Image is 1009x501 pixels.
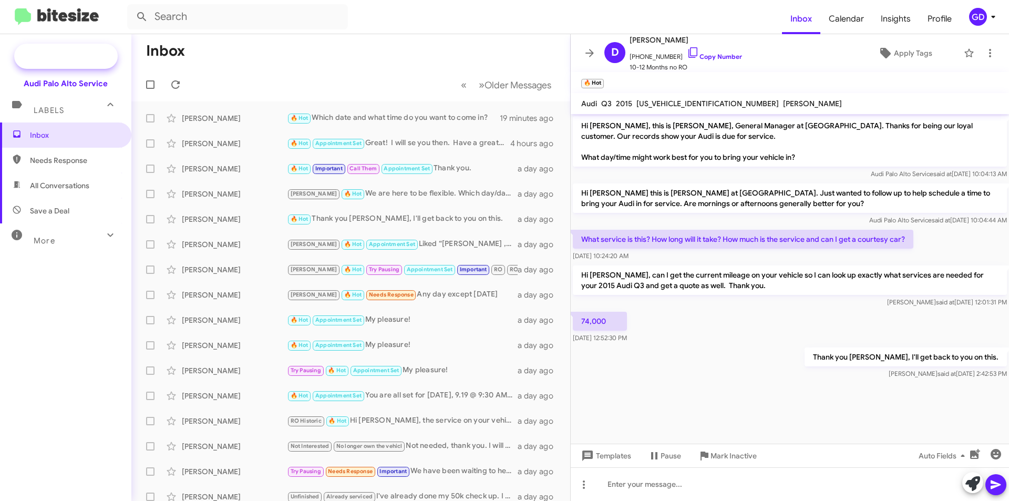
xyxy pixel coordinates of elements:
[344,190,362,197] span: 🔥 Hot
[919,4,960,34] a: Profile
[291,417,322,424] span: RO Historic
[287,440,518,452] div: Not needed, thank you. I will be selling this car.
[887,298,1007,306] span: [PERSON_NAME] [DATE] 12:01:31 PM
[182,113,287,124] div: [PERSON_NAME]
[494,266,502,273] span: RO
[34,106,64,115] span: Labels
[630,34,742,46] span: [PERSON_NAME]
[969,8,987,26] div: GD
[14,44,118,69] a: Special Campaign
[581,79,604,88] small: 🔥 Hot
[287,188,518,200] div: We are here to be flexible. Which day/date and time works best for you?
[326,493,373,500] span: Already serviced
[500,113,562,124] div: 19 minutes ago
[287,289,518,301] div: Any day except [DATE]
[146,43,185,59] h1: Inbox
[291,468,321,475] span: Try Pausing
[344,291,362,298] span: 🔥 Hot
[711,446,757,465] span: Mark Inactive
[518,365,562,376] div: a day ago
[518,441,562,452] div: a day ago
[573,183,1007,213] p: Hi [PERSON_NAME] this is [PERSON_NAME] at [GEOGRAPHIC_DATA]. Just wanted to follow up to help sch...
[872,4,919,34] span: Insights
[932,216,950,224] span: said at
[910,446,977,465] button: Auto Fields
[384,165,430,172] span: Appointment Set
[518,264,562,275] div: a day ago
[291,115,308,121] span: 🔥 Hot
[936,298,954,306] span: said at
[601,99,612,108] span: Q3
[461,78,467,91] span: «
[689,446,765,465] button: Mark Inactive
[518,416,562,426] div: a day ago
[287,238,518,250] div: Liked “[PERSON_NAME] , you are all set for [DATE] 9:30 AM. We will see you then and hope you have...
[661,446,681,465] span: Pause
[328,468,373,475] span: Needs Response
[315,342,362,349] span: Appointment Set
[573,265,1007,295] p: Hi [PERSON_NAME], can I get the current mileage on your vehicle so I can look up exactly what ser...
[328,367,346,374] span: 🔥 Hot
[287,465,518,477] div: We have been waiting to hear from you about the part. We keep being told it isn't in to do the se...
[630,62,742,73] span: 10-12 Months no RO
[871,170,1007,178] span: Audi Palo Alto Service [DATE] 10:04:13 AM
[353,367,399,374] span: Appointment Set
[616,99,632,108] span: 2015
[182,189,287,199] div: [PERSON_NAME]
[687,53,742,60] a: Copy Number
[328,417,346,424] span: 🔥 Hot
[315,140,362,147] span: Appointment Set
[518,189,562,199] div: a day ago
[291,392,308,399] span: 🔥 Hot
[782,4,820,34] a: Inbox
[127,4,348,29] input: Search
[287,390,518,402] div: You are all set for [DATE], 9.19 @ 9:30 AM. We will see you then and hope you have a wonderful day!
[291,493,320,500] span: Unfinished
[30,155,119,166] span: Needs Response
[636,99,779,108] span: [US_VEHICLE_IDENTIFICATION_NUMBER]
[291,266,337,273] span: [PERSON_NAME]
[573,252,629,260] span: [DATE] 10:24:20 AM
[287,364,518,376] div: My pleasure!
[182,315,287,325] div: [PERSON_NAME]
[46,51,109,62] span: Special Campaign
[287,162,518,175] div: Thank you.
[571,446,640,465] button: Templates
[30,180,89,191] span: All Conversations
[182,365,287,376] div: [PERSON_NAME]
[182,416,287,426] div: [PERSON_NAME]
[938,370,956,377] span: said at
[573,230,913,249] p: What service is this? How long will it take? How much is the service and can I get a courtesy car?
[407,266,453,273] span: Appointment Set
[518,340,562,351] div: a day ago
[518,239,562,250] div: a day ago
[315,165,343,172] span: Important
[518,290,562,300] div: a day ago
[510,138,562,149] div: 4 hours ago
[291,140,308,147] span: 🔥 Hot
[518,391,562,401] div: a day ago
[182,290,287,300] div: [PERSON_NAME]
[182,138,287,149] div: [PERSON_NAME]
[455,74,558,96] nav: Page navigation example
[291,165,308,172] span: 🔥 Hot
[287,339,518,351] div: My pleasure!
[479,78,485,91] span: »
[630,46,742,62] span: [PHONE_NUMBER]
[820,4,872,34] a: Calendar
[919,446,969,465] span: Auto Fields
[336,443,403,449] span: No longer own the vehicl
[379,468,407,475] span: Important
[30,130,119,140] span: Inbox
[182,466,287,477] div: [PERSON_NAME]
[291,443,330,449] span: Not Interested
[291,241,337,248] span: [PERSON_NAME]
[579,446,631,465] span: Templates
[805,347,1007,366] p: Thank you [PERSON_NAME], I'll get back to you on this.
[611,44,619,61] span: D
[182,163,287,174] div: [PERSON_NAME]
[518,163,562,174] div: a day ago
[315,392,362,399] span: Appointment Set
